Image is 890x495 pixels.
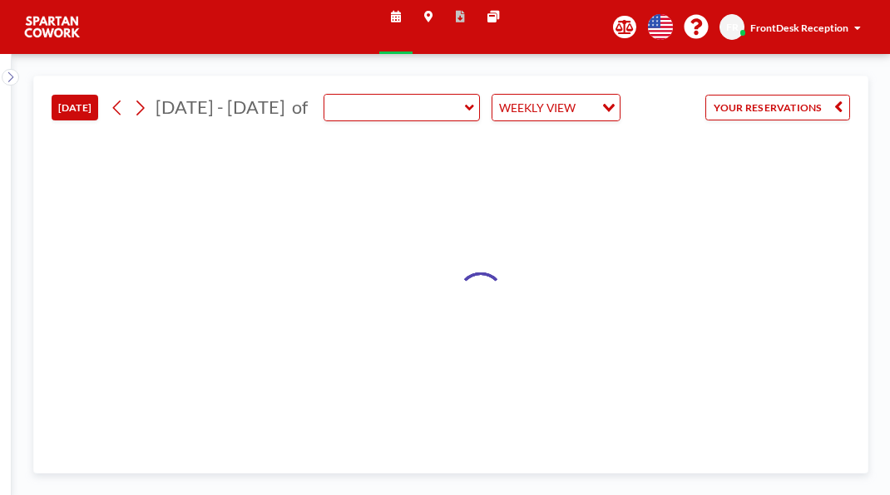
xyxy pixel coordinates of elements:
[292,96,308,119] span: of
[705,95,850,120] button: YOUR RESERVATIONS
[52,95,98,120] button: [DATE]
[496,98,578,117] span: WEEKLY VIEW
[492,95,620,120] div: Search for option
[726,21,739,33] span: FR
[156,96,285,118] span: [DATE] - [DATE]
[580,98,592,117] input: Search for option
[750,22,848,34] span: FrontDesk Reception
[23,12,82,42] img: organization-logo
